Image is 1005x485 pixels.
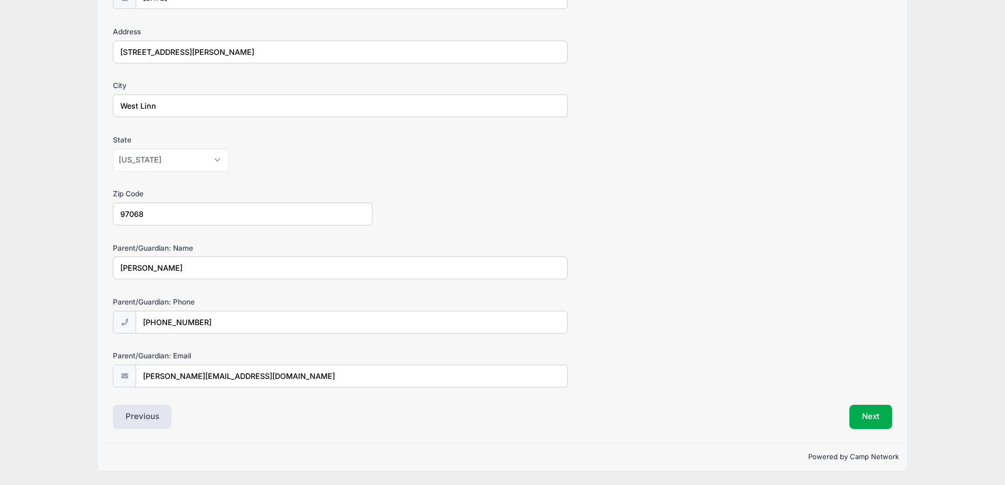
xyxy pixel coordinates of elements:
[113,203,372,225] input: xxxxx
[113,350,372,361] label: Parent/Guardian: Email
[113,26,372,37] label: Address
[113,80,372,91] label: City
[106,452,899,462] p: Powered by Camp Network
[113,297,372,307] label: Parent/Guardian: Phone
[136,365,567,387] input: email@email.com
[136,311,567,334] input: (xxx) xxx-xxxx
[113,405,172,429] button: Previous
[849,405,892,429] button: Next
[113,188,372,199] label: Zip Code
[113,243,372,253] label: Parent/Guardian: Name
[113,135,372,145] label: State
